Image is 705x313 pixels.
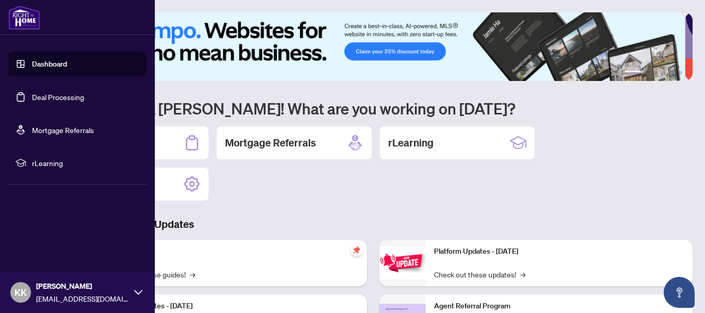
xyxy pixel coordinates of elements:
a: Deal Processing [32,92,84,102]
button: Open asap [664,277,695,308]
p: Platform Updates - [DATE] [108,301,359,312]
button: 5 [670,71,674,75]
p: Self-Help [108,246,359,257]
button: 6 [678,71,682,75]
a: Check out these updates!→ [434,269,525,280]
span: KK [14,285,27,300]
span: → [190,269,195,280]
button: 4 [662,71,666,75]
img: Slide 0 [54,12,685,81]
h1: Welcome back [PERSON_NAME]! What are you working on [DATE]? [54,98,693,118]
p: Platform Updates - [DATE] [434,246,684,257]
a: Dashboard [32,59,67,69]
span: [PERSON_NAME] [36,281,129,292]
img: logo [8,5,40,30]
h3: Brokerage & Industry Updates [54,217,693,232]
span: [EMAIL_ADDRESS][DOMAIN_NAME] [36,293,129,304]
button: 2 [645,71,649,75]
h2: rLearning [388,136,434,150]
a: Mortgage Referrals [32,125,94,135]
button: 3 [653,71,658,75]
button: 1 [624,71,641,75]
span: pushpin [350,244,363,256]
p: Agent Referral Program [434,301,684,312]
img: Platform Updates - June 23, 2025 [379,246,426,279]
h2: Mortgage Referrals [225,136,316,150]
span: → [520,269,525,280]
span: rLearning [32,157,139,169]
